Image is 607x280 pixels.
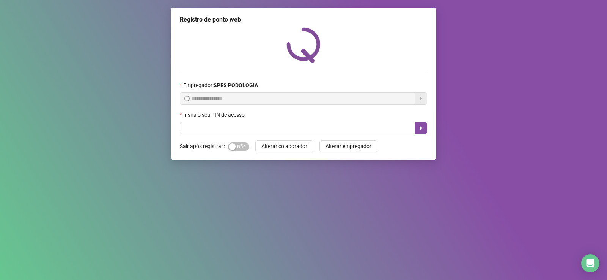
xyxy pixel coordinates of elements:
[418,125,424,131] span: caret-right
[581,254,599,272] div: Open Intercom Messenger
[214,82,258,88] strong: SPES PODOLOGIA
[255,140,313,152] button: Alterar colaborador
[180,140,228,152] label: Sair após registrar
[261,142,307,150] span: Alterar colaborador
[180,111,250,119] label: Insira o seu PIN de acesso
[183,81,258,89] span: Empregador :
[326,142,371,150] span: Alterar empregador
[180,15,427,24] div: Registro de ponto web
[319,140,377,152] button: Alterar empregador
[286,27,321,63] img: QRPoint
[184,96,190,101] span: info-circle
